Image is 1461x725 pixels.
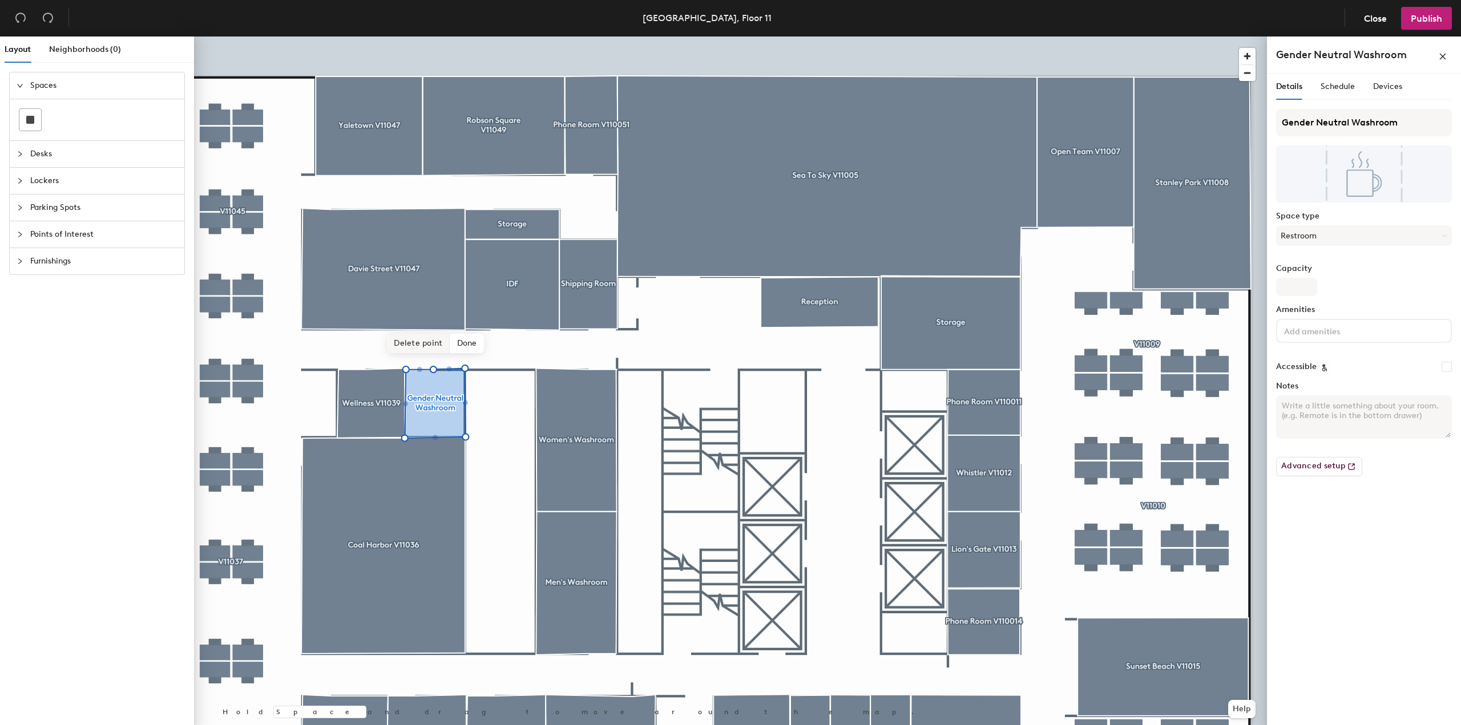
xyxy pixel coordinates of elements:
[1276,212,1452,221] label: Space type
[30,141,177,167] span: Desks
[1276,382,1452,391] label: Notes
[1411,13,1442,24] span: Publish
[1228,700,1256,718] button: Help
[17,258,23,265] span: collapsed
[1276,225,1452,246] button: Restroom
[17,82,23,89] span: expanded
[450,334,484,353] span: Done
[30,195,177,221] span: Parking Spots
[1401,7,1452,30] button: Publish
[9,7,32,30] button: Undo (⌘ + Z)
[1373,82,1402,91] span: Devices
[17,177,23,184] span: collapsed
[1276,82,1302,91] span: Details
[1276,362,1317,371] label: Accessible
[17,151,23,157] span: collapsed
[1321,82,1355,91] span: Schedule
[30,72,177,99] span: Spaces
[387,334,450,353] span: Delete point
[1364,13,1387,24] span: Close
[1276,264,1452,273] label: Capacity
[1439,52,1447,60] span: close
[30,248,177,274] span: Furnishings
[1276,305,1452,314] label: Amenities
[1276,457,1362,476] button: Advanced setup
[643,11,772,25] div: [GEOGRAPHIC_DATA], Floor 11
[1282,323,1385,337] input: Add amenities
[15,12,26,23] span: undo
[49,44,121,54] span: Neighborhoods (0)
[1276,47,1407,62] h4: Gender Neutral Washroom
[1276,145,1452,202] img: The space named Gender Neutral Washroom
[30,221,177,248] span: Points of Interest
[37,7,59,30] button: Redo (⌘ + ⇧ + Z)
[5,44,31,54] span: Layout
[17,204,23,211] span: collapsed
[1354,7,1397,30] button: Close
[30,168,177,194] span: Lockers
[17,231,23,238] span: collapsed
